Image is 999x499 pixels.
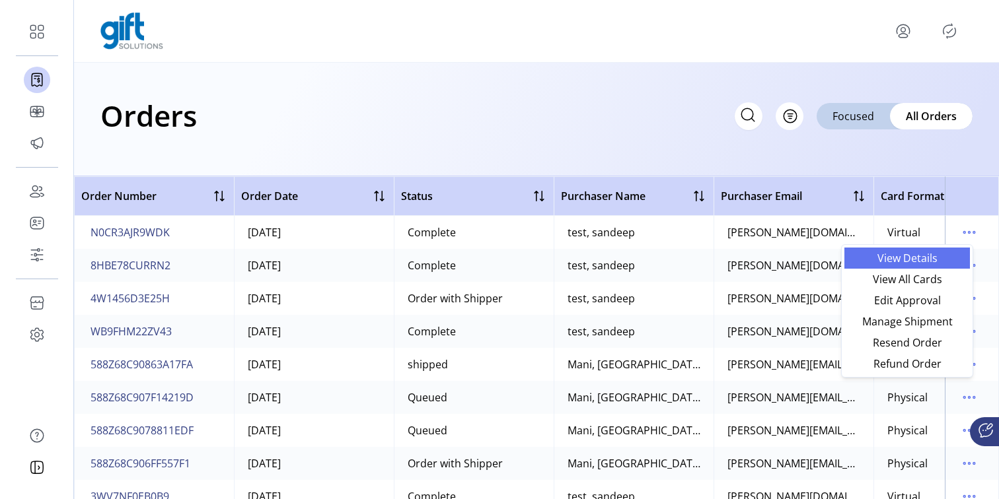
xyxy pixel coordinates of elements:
div: [PERSON_NAME][DOMAIN_NAME][EMAIL_ADDRESS][DOMAIN_NAME] [727,224,860,240]
div: Queued [408,422,447,438]
button: N0CR3AJR9WDK [88,222,172,243]
div: [PERSON_NAME][DOMAIN_NAME][EMAIL_ADDRESS][DOMAIN_NAME] [727,257,860,273]
button: 4W1456D3E25H [88,288,172,309]
span: Refund Order [852,358,962,369]
li: View All Cards [844,269,970,290]
span: 588Z68C907F14219D [91,389,194,405]
div: Mani, [GEOGRAPHIC_DATA] [568,422,700,438]
div: Order with Shipper [408,290,503,306]
div: [PERSON_NAME][EMAIL_ADDRESS][DOMAIN_NAME] [727,356,860,372]
div: Queued [408,389,447,405]
span: Purchaser Email [721,188,802,204]
span: WB9FHM22ZV43 [91,323,172,339]
button: 588Z68C907F14219D [88,387,196,408]
button: menu [959,222,980,243]
h1: Orders [100,92,197,139]
img: logo [100,13,163,50]
span: 4W1456D3E25H [91,290,170,306]
button: menu [893,20,914,42]
li: Edit Approval [844,290,970,311]
div: Mani, [GEOGRAPHIC_DATA] [568,455,700,471]
li: Refund Order [844,353,970,374]
td: [DATE] [234,282,394,315]
div: [PERSON_NAME][EMAIL_ADDRESS][DOMAIN_NAME] [727,455,860,471]
div: Complete [408,257,456,273]
button: 8HBE78CURRN2 [88,255,173,276]
td: [DATE] [234,315,394,348]
button: Publisher Panel [939,20,960,42]
div: test, sandeep [568,224,635,240]
div: Physical [887,422,928,438]
td: [DATE] [234,414,394,447]
span: Manage Shipment [852,316,962,327]
td: [DATE] [234,348,394,381]
button: menu [959,420,980,441]
button: 588Z68C906FF557F1 [88,453,193,474]
div: shipped [408,356,448,372]
span: Status [401,188,433,204]
button: menu [959,453,980,474]
div: Order with Shipper [408,455,503,471]
div: Focused [817,103,890,129]
div: test, sandeep [568,257,635,273]
button: Filter Button [776,102,803,130]
span: View All Cards [852,274,962,284]
li: Resend Order [844,332,970,353]
span: Order Date [241,188,298,204]
div: Virtual [887,224,920,240]
div: [PERSON_NAME][DOMAIN_NAME][EMAIL_ADDRESS][DOMAIN_NAME] [727,323,860,339]
div: Mani, [GEOGRAPHIC_DATA] [568,356,700,372]
button: 588Z68C90863A17FA [88,354,196,375]
div: Physical [887,455,928,471]
td: [DATE] [234,216,394,249]
span: Purchaser Name [561,188,646,204]
div: [PERSON_NAME][DOMAIN_NAME][EMAIL_ADDRESS][DOMAIN_NAME] [727,290,860,306]
span: 588Z68C90863A17FA [91,356,193,372]
span: 588Z68C9078811EDF [91,422,194,438]
span: Edit Approval [852,295,962,306]
span: Resend Order [852,337,962,348]
div: Complete [408,224,456,240]
div: test, sandeep [568,323,635,339]
span: Order Number [81,188,157,204]
div: All Orders [890,103,973,129]
div: [PERSON_NAME][EMAIL_ADDRESS][DOMAIN_NAME] [727,422,860,438]
span: Focused [832,108,874,124]
td: [DATE] [234,249,394,282]
span: 8HBE78CURRN2 [91,257,170,273]
div: Complete [408,323,456,339]
span: 588Z68C906FF557F1 [91,455,190,471]
button: WB9FHM22ZV43 [88,321,174,342]
li: View Details [844,248,970,269]
div: Mani, [GEOGRAPHIC_DATA] [568,389,700,405]
span: View Details [852,253,962,263]
button: menu [959,387,980,408]
div: [PERSON_NAME][EMAIL_ADDRESS][DOMAIN_NAME] [727,389,860,405]
span: Card Format [881,188,944,204]
div: Physical [887,389,928,405]
div: test, sandeep [568,290,635,306]
span: All Orders [906,108,957,124]
span: N0CR3AJR9WDK [91,224,170,240]
td: [DATE] [234,447,394,480]
li: Manage Shipment [844,311,970,332]
td: [DATE] [234,381,394,414]
button: 588Z68C9078811EDF [88,420,196,441]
